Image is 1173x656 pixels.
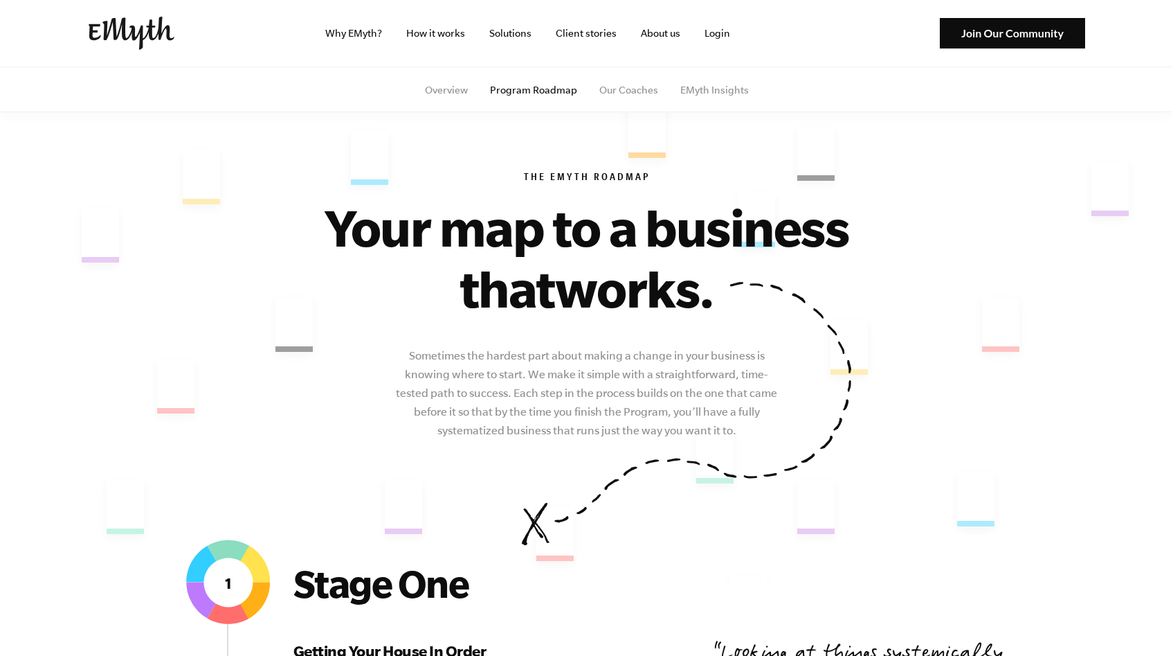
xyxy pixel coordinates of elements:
a: Program Roadmap [490,85,577,96]
h1: Your map to a business that [282,197,891,319]
p: Sometimes the hardest part about making a change in your business is knowing where to start. We m... [394,346,780,440]
img: Join Our Community [940,18,1085,49]
iframe: Embedded CTA [788,18,933,48]
iframe: Chat Widget [1104,589,1173,656]
a: Overview [425,85,468,96]
a: EMyth Insights [680,85,749,96]
h6: The EMyth Roadmap [166,172,1008,186]
h2: Stage One [293,561,570,605]
a: Our Coaches [599,85,658,96]
img: EMyth [89,17,174,50]
span: works. [555,259,714,317]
